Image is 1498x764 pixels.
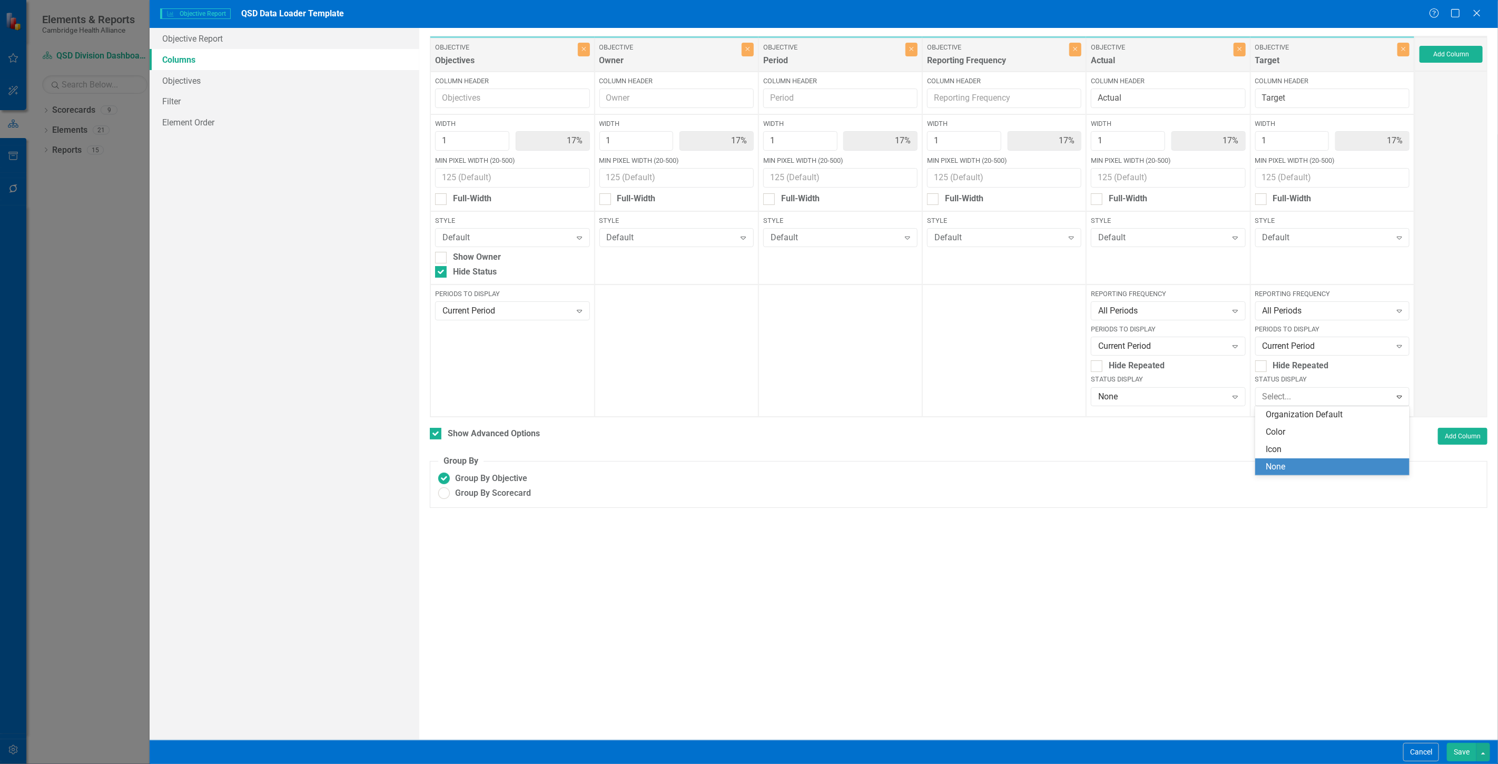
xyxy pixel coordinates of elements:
[1255,375,1410,384] label: Status Display
[599,131,674,151] input: Column Width
[1255,119,1410,129] label: Width
[1266,409,1403,421] div: Organization Default
[927,43,1067,52] label: Objective
[927,76,1081,86] label: Column Header
[1447,743,1476,761] button: Save
[927,55,1067,72] div: Reporting Frequency
[763,89,918,108] input: Period
[435,55,575,72] div: Objectives
[1091,43,1230,52] label: Objective
[763,76,918,86] label: Column Header
[435,43,575,52] label: Objective
[448,428,540,440] div: Show Advanced Options
[435,76,589,86] label: Column Header
[1091,375,1245,384] label: Status Display
[617,193,656,205] div: Full-Width
[763,43,903,52] label: Objective
[1091,216,1245,226] label: Style
[1098,340,1227,352] div: Current Period
[1091,325,1245,334] label: Periods to Display
[927,216,1081,226] label: Style
[1266,426,1403,438] div: Color
[763,156,918,165] label: Min Pixel Width (20-500)
[150,49,419,70] a: Columns
[1420,46,1483,63] button: Add Column
[927,131,1001,151] input: Column Width
[1091,289,1245,299] label: Reporting Frequency
[1091,131,1165,151] input: Column Width
[1091,119,1245,129] label: Width
[435,289,589,299] label: Periods to Display
[1255,89,1410,108] input: Target Calculated Field
[442,305,571,317] div: Current Period
[1109,360,1165,372] div: Hide Repeated
[599,89,754,108] input: Owner
[455,487,531,499] span: Group By Scorecard
[150,91,419,112] a: Filter
[607,232,735,244] div: Default
[1091,89,1245,108] input: Actual Calculated Field
[1255,216,1410,226] label: Style
[1273,193,1312,205] div: Full-Width
[927,156,1081,165] label: Min Pixel Width (20-500)
[763,216,918,226] label: Style
[1255,55,1395,72] div: Target
[781,193,820,205] div: Full-Width
[1255,131,1329,151] input: Column Width
[927,119,1081,129] label: Width
[160,8,230,19] span: Objective Report
[1263,305,1391,317] div: All Periods
[435,168,589,188] input: 125 (Default)
[150,28,419,49] a: Objective Report
[453,251,501,263] div: Show Owner
[763,131,837,151] input: Column Width
[438,455,484,467] legend: Group By
[1403,743,1439,761] button: Cancel
[453,266,497,278] div: Hide Status
[1091,168,1245,188] input: 125 (Default)
[241,8,344,18] span: QSD Data Loader Template
[1438,428,1487,445] button: Add Column
[1098,390,1227,403] div: None
[771,232,899,244] div: Default
[599,156,754,165] label: Min Pixel Width (20-500)
[435,89,589,108] input: Objectives
[599,216,754,226] label: Style
[1109,193,1147,205] div: Full-Width
[763,168,918,188] input: 125 (Default)
[1255,43,1395,52] label: Objective
[599,168,754,188] input: 125 (Default)
[1263,232,1391,244] div: Default
[455,473,527,485] span: Group By Objective
[934,232,1063,244] div: Default
[927,168,1081,188] input: 125 (Default)
[763,55,903,72] div: Period
[599,43,739,52] label: Objective
[763,119,918,129] label: Width
[435,131,509,151] input: Column Width
[945,193,983,205] div: Full-Width
[435,119,589,129] label: Width
[1091,55,1230,72] div: Actual
[1266,444,1403,456] div: Icon
[435,216,589,226] label: Style
[927,89,1081,108] input: Reporting Frequency
[1255,76,1410,86] label: Column Header
[1255,168,1410,188] input: 125 (Default)
[150,70,419,91] a: Objectives
[1255,289,1410,299] label: Reporting Frequency
[1098,232,1227,244] div: Default
[453,193,491,205] div: Full-Width
[1091,76,1245,86] label: Column Header
[1091,156,1245,165] label: Min Pixel Width (20-500)
[1255,325,1410,334] label: Periods to Display
[599,76,754,86] label: Column Header
[1098,305,1227,317] div: All Periods
[1263,340,1391,352] div: Current Period
[1273,360,1329,372] div: Hide Repeated
[1255,156,1410,165] label: Min Pixel Width (20-500)
[435,156,589,165] label: Min Pixel Width (20-500)
[150,112,419,133] a: Element Order
[1266,461,1403,473] div: None
[599,119,754,129] label: Width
